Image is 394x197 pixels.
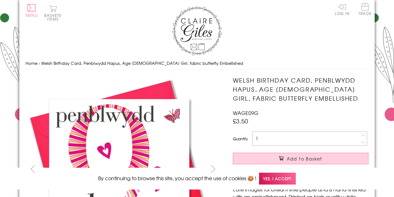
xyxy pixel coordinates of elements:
a: Home [26,60,37,66]
button: Basket0 items [44,5,61,21]
button: prev [26,162,40,176]
span: › [39,60,40,66]
a: Log In [335,3,350,15]
span: Menu [26,12,38,18]
span: Trade [358,3,372,15]
span: Add to Basket [287,156,322,162]
button: Menu [26,4,38,17]
span: Yes, I accept [259,173,296,185]
span: WAGE09G [233,109,258,117]
span: Welsh Birthday Card, Penblwydd Hapus, Age [DEMOGRAPHIC_DATA] Girl, fabric butterfly Embellished [41,60,243,66]
button: next [206,162,220,176]
a: Trade [358,3,372,17]
button: Add to Basket [233,153,368,164]
h1: Welsh Birthday Card, Penblwydd Hapus, Age [DEMOGRAPHIC_DATA] Girl, fabric butterfly Embellished [233,76,368,103]
span: £3.50 [233,117,248,125]
nav: breadcrumbs [26,57,368,70]
span: 0 items [47,12,61,22]
img: Claire Giles Greetings Cards [172,6,222,55]
label: Quantity [233,136,248,142]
